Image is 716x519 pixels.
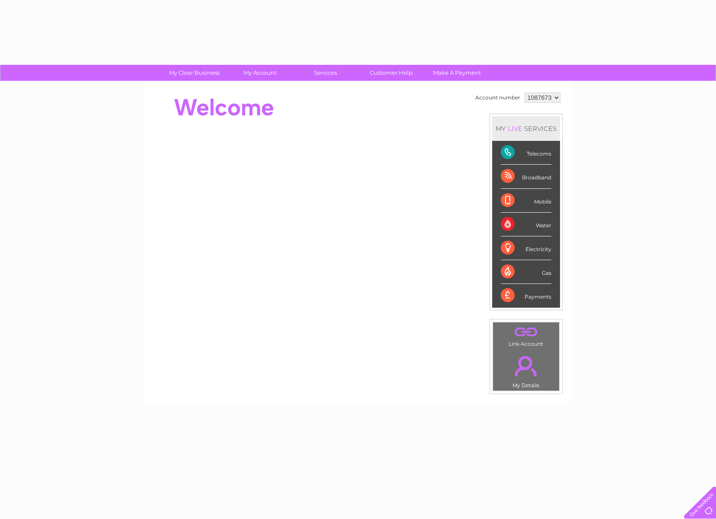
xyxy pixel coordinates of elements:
[501,236,551,260] div: Electricity
[495,325,557,340] a: .
[159,65,230,81] a: My Clear Business
[501,260,551,284] div: Gas
[501,165,551,188] div: Broadband
[501,141,551,165] div: Telecoms
[493,349,560,391] td: My Details
[501,284,551,307] div: Payments
[492,116,560,141] div: MY SERVICES
[421,65,493,81] a: Make A Payment
[356,65,427,81] a: Customer Help
[501,189,551,213] div: Mobile
[495,351,557,381] a: .
[501,213,551,236] div: Water
[493,322,560,349] td: Link Account
[506,124,524,133] div: LIVE
[290,65,361,81] a: Services
[473,90,522,105] td: Account number
[224,65,296,81] a: My Account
